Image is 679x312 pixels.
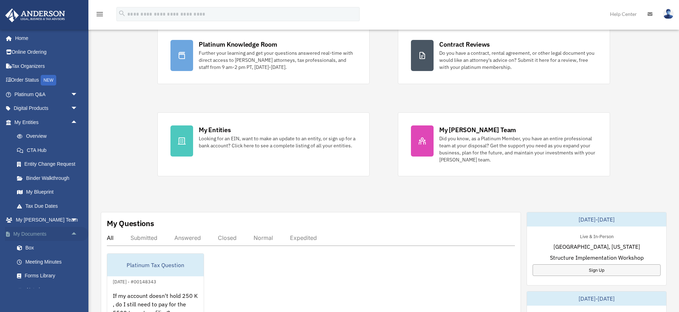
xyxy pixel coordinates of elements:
[439,125,516,134] div: My [PERSON_NAME] Team
[10,269,88,283] a: Forms Library
[10,283,88,297] a: Notarize
[5,31,85,45] a: Home
[10,129,88,143] a: Overview
[663,9,674,19] img: User Pic
[5,101,88,116] a: Digital Productsarrow_drop_down
[107,277,162,285] div: [DATE] - #00148343
[5,59,88,73] a: Tax Organizers
[398,112,610,176] a: My [PERSON_NAME] Team Did you know, as a Platinum Member, you have an entire professional team at...
[95,12,104,18] a: menu
[5,73,88,88] a: Order StatusNEW
[218,234,237,241] div: Closed
[71,115,85,130] span: arrow_drop_up
[5,115,88,129] a: My Entitiesarrow_drop_up
[533,264,661,276] a: Sign Up
[550,253,644,262] span: Structure Implementation Workshop
[199,49,356,71] div: Further your learning and get your questions answered real-time with direct access to [PERSON_NAM...
[174,234,201,241] div: Answered
[71,227,85,241] span: arrow_drop_up
[439,135,597,163] div: Did you know, as a Platinum Member, you have an entire professional team at your disposal? Get th...
[10,157,88,171] a: Entity Change Request
[130,234,157,241] div: Submitted
[439,40,490,49] div: Contract Reviews
[10,171,88,185] a: Binder Walkthrough
[527,292,666,306] div: [DATE]-[DATE]
[10,143,88,157] a: CTA Hub
[398,27,610,84] a: Contract Reviews Do you have a contract, rental agreement, or other legal document you would like...
[439,49,597,71] div: Do you have a contract, rental agreement, or other legal document you would like an attorney's ad...
[71,87,85,102] span: arrow_drop_down
[71,213,85,228] span: arrow_drop_down
[553,242,640,251] span: [GEOGRAPHIC_DATA], [US_STATE]
[199,125,231,134] div: My Entities
[574,232,619,240] div: Live & In-Person
[3,8,67,22] img: Anderson Advisors Platinum Portal
[254,234,273,241] div: Normal
[107,218,154,229] div: My Questions
[41,75,56,86] div: NEW
[107,254,204,276] div: Platinum Tax Question
[5,227,88,241] a: My Documentsarrow_drop_up
[5,213,88,227] a: My [PERSON_NAME] Teamarrow_drop_down
[10,255,88,269] a: Meeting Minutes
[527,212,666,226] div: [DATE]-[DATE]
[10,185,88,199] a: My Blueprint
[118,10,126,17] i: search
[290,234,317,241] div: Expedited
[95,10,104,18] i: menu
[107,234,114,241] div: All
[5,87,88,101] a: Platinum Q&Aarrow_drop_down
[199,40,277,49] div: Platinum Knowledge Room
[71,101,85,116] span: arrow_drop_down
[157,112,370,176] a: My Entities Looking for an EIN, want to make an update to an entity, or sign up for a bank accoun...
[10,199,88,213] a: Tax Due Dates
[199,135,356,149] div: Looking for an EIN, want to make an update to an entity, or sign up for a bank account? Click her...
[5,45,88,59] a: Online Ordering
[10,241,88,255] a: Box
[157,27,370,84] a: Platinum Knowledge Room Further your learning and get your questions answered real-time with dire...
